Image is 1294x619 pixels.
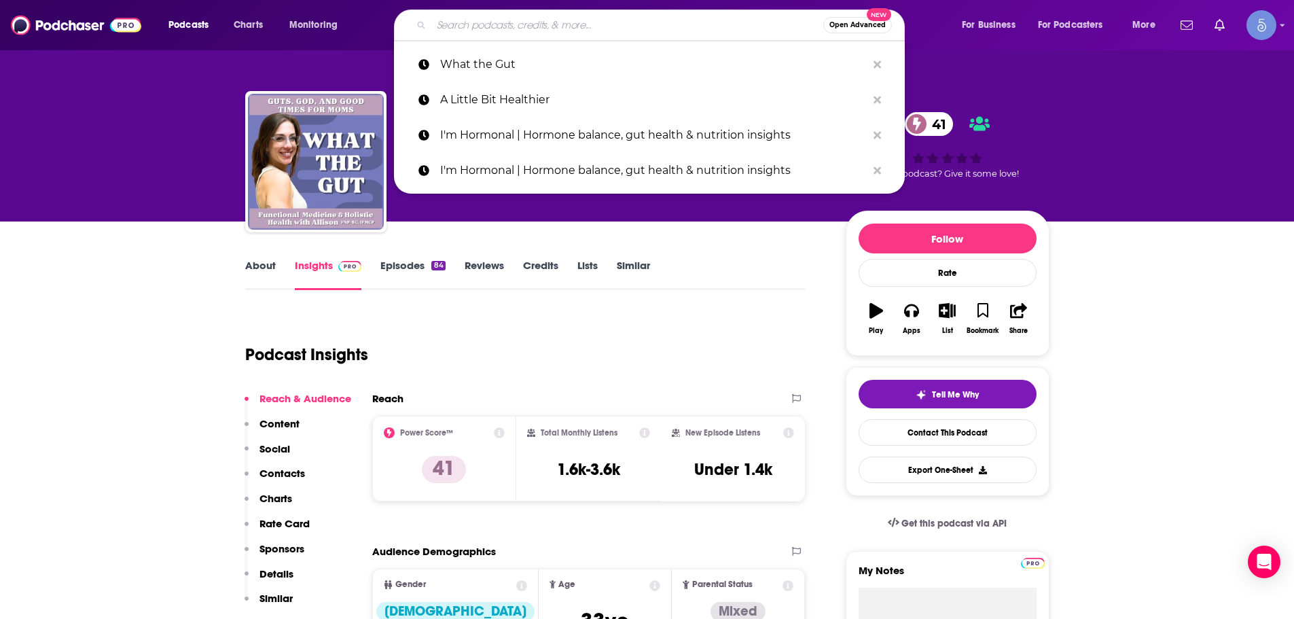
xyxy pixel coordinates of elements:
h2: Reach [372,392,403,405]
div: Search podcasts, credits, & more... [407,10,918,41]
button: Content [245,417,300,442]
img: Podchaser - Follow, Share and Rate Podcasts [11,12,141,38]
button: Sponsors [245,542,304,567]
button: Similar [245,592,293,617]
img: tell me why sparkle [916,389,927,400]
div: Bookmark [967,327,999,335]
p: Reach & Audience [259,392,351,405]
a: I'm Hormonal | Hormone balance, gut health & nutrition insights [394,153,905,188]
img: What the Gut: Functional Medicine & Holistic Health with Allison [248,94,384,230]
span: Age [558,580,575,589]
p: Rate Card [259,517,310,530]
p: I'm Hormonal | Hormone balance, gut health & nutrition insights [440,118,867,153]
div: Play [869,327,883,335]
h3: 1.6k-3.6k [557,459,620,480]
button: Play [859,294,894,343]
a: Charts [225,14,271,36]
p: Contacts [259,467,305,480]
p: A Little Bit Healthier [440,82,867,118]
button: open menu [1123,14,1172,36]
span: Gender [395,580,426,589]
a: About [245,259,276,290]
button: open menu [952,14,1032,36]
button: open menu [280,14,355,36]
button: open menu [159,14,226,36]
div: List [942,327,953,335]
a: Show notifications dropdown [1175,14,1198,37]
button: open menu [1029,14,1123,36]
span: For Business [962,16,1016,35]
span: Good podcast? Give it some love! [876,169,1019,179]
h1: Podcast Insights [245,344,368,365]
button: Details [245,567,293,593]
h2: Power Score™ [400,428,453,438]
img: Podchaser Pro [338,261,362,272]
p: Sponsors [259,542,304,555]
a: Credits [523,259,558,290]
a: Get this podcast via API [877,507,1018,540]
span: For Podcasters [1038,16,1103,35]
h2: Audience Demographics [372,545,496,558]
button: Reach & Audience [245,392,351,417]
img: User Profile [1246,10,1276,40]
button: Share [1001,294,1036,343]
button: Export One-Sheet [859,457,1037,483]
a: Show notifications dropdown [1209,14,1230,37]
p: Charts [259,492,292,505]
button: Charts [245,492,292,517]
span: Parental Status [692,580,753,589]
div: Open Intercom Messenger [1248,546,1280,578]
a: Episodes84 [380,259,445,290]
label: My Notes [859,564,1037,588]
a: Lists [577,259,598,290]
a: What the Gut [394,47,905,82]
button: Rate Card [245,517,310,542]
p: What the Gut [440,47,867,82]
span: Logged in as Spiral5-G1 [1246,10,1276,40]
p: I'm Hormonal | Hormone balance, gut health & nutrition insights [440,153,867,188]
a: 41 [905,112,953,136]
button: List [929,294,965,343]
h3: Under 1.4k [694,459,772,480]
a: Similar [617,259,650,290]
h2: Total Monthly Listens [541,428,617,438]
button: Show profile menu [1246,10,1276,40]
a: I'm Hormonal | Hormone balance, gut health & nutrition insights [394,118,905,153]
button: Contacts [245,467,305,492]
a: Contact This Podcast [859,419,1037,446]
button: tell me why sparkleTell Me Why [859,380,1037,408]
button: Open AdvancedNew [823,17,892,33]
span: Get this podcast via API [901,518,1007,529]
a: InsightsPodchaser Pro [295,259,362,290]
img: Podchaser Pro [1021,558,1045,569]
a: A Little Bit Healthier [394,82,905,118]
span: 41 [918,112,953,136]
button: Apps [894,294,929,343]
span: New [867,8,891,21]
div: 84 [431,261,445,270]
p: Details [259,567,293,580]
div: Apps [903,327,920,335]
button: Social [245,442,290,467]
a: Reviews [465,259,504,290]
span: More [1132,16,1155,35]
p: Social [259,442,290,455]
span: Monitoring [289,16,338,35]
a: Pro website [1021,556,1045,569]
input: Search podcasts, credits, & more... [431,14,823,36]
button: Follow [859,224,1037,253]
span: Podcasts [168,16,209,35]
p: Similar [259,592,293,605]
p: Content [259,417,300,430]
p: 41 [422,456,466,483]
button: Bookmark [965,294,1001,343]
span: Tell Me Why [932,389,979,400]
div: Share [1009,327,1028,335]
span: Charts [234,16,263,35]
div: 41Good podcast? Give it some love! [846,103,1049,188]
h2: New Episode Listens [685,428,760,438]
span: Open Advanced [829,22,886,29]
div: Rate [859,259,1037,287]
